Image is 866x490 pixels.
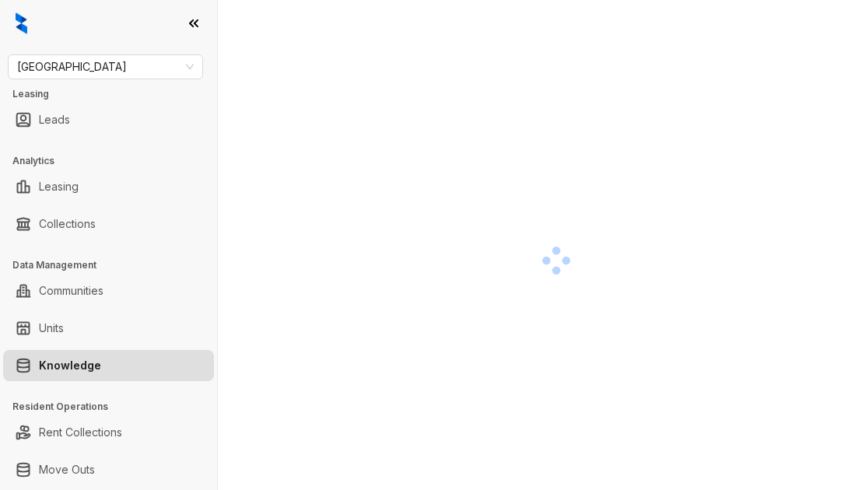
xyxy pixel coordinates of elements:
[39,350,101,381] a: Knowledge
[12,87,217,101] h3: Leasing
[39,313,64,344] a: Units
[3,171,214,202] li: Leasing
[12,154,217,168] h3: Analytics
[12,258,217,272] h3: Data Management
[3,313,214,344] li: Units
[39,208,96,240] a: Collections
[3,275,214,306] li: Communities
[39,417,122,448] a: Rent Collections
[39,104,70,135] a: Leads
[17,55,194,79] span: Fairfield
[39,275,103,306] a: Communities
[3,104,214,135] li: Leads
[16,12,27,34] img: logo
[39,171,79,202] a: Leasing
[39,454,95,485] a: Move Outs
[3,454,214,485] li: Move Outs
[12,400,217,414] h3: Resident Operations
[3,417,214,448] li: Rent Collections
[3,208,214,240] li: Collections
[3,350,214,381] li: Knowledge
